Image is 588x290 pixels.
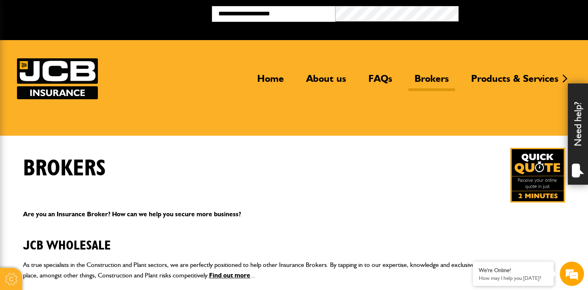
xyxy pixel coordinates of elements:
div: Minimize live chat window [133,4,152,23]
input: Enter your phone number [11,123,148,141]
p: As true specialists in the Construction and Plant sectors, we are perfectly positioned to help ot... [23,260,565,280]
a: Find out more [209,271,250,279]
p: Are you an Insurance Broker? How can we help you secure more business? [23,209,565,220]
p: How may I help you today? [479,275,548,281]
textarea: Type your message and hit 'Enter' [11,147,148,220]
img: Quick Quote [510,148,565,203]
a: Products & Services [465,72,565,91]
img: d_20077148190_company_1631870298795_20077148190 [14,45,34,56]
input: Enter your email address [11,99,148,117]
a: JCB Insurance Services [17,58,98,99]
em: Start Chat [110,228,147,239]
div: We're Online! [479,267,548,274]
a: Brokers [408,72,455,91]
button: Broker Login [459,6,582,19]
img: JCB Insurance Services logo [17,58,98,99]
a: Home [251,72,290,91]
a: FAQs [362,72,398,91]
div: Chat with us now [42,45,136,56]
input: Enter your last name [11,75,148,93]
div: Need help? [568,83,588,185]
a: About us [300,72,352,91]
h1: Brokers [23,155,106,182]
h2: JCB Wholesale [23,226,565,253]
a: Get your insurance quote in just 2-minutes [510,148,565,203]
